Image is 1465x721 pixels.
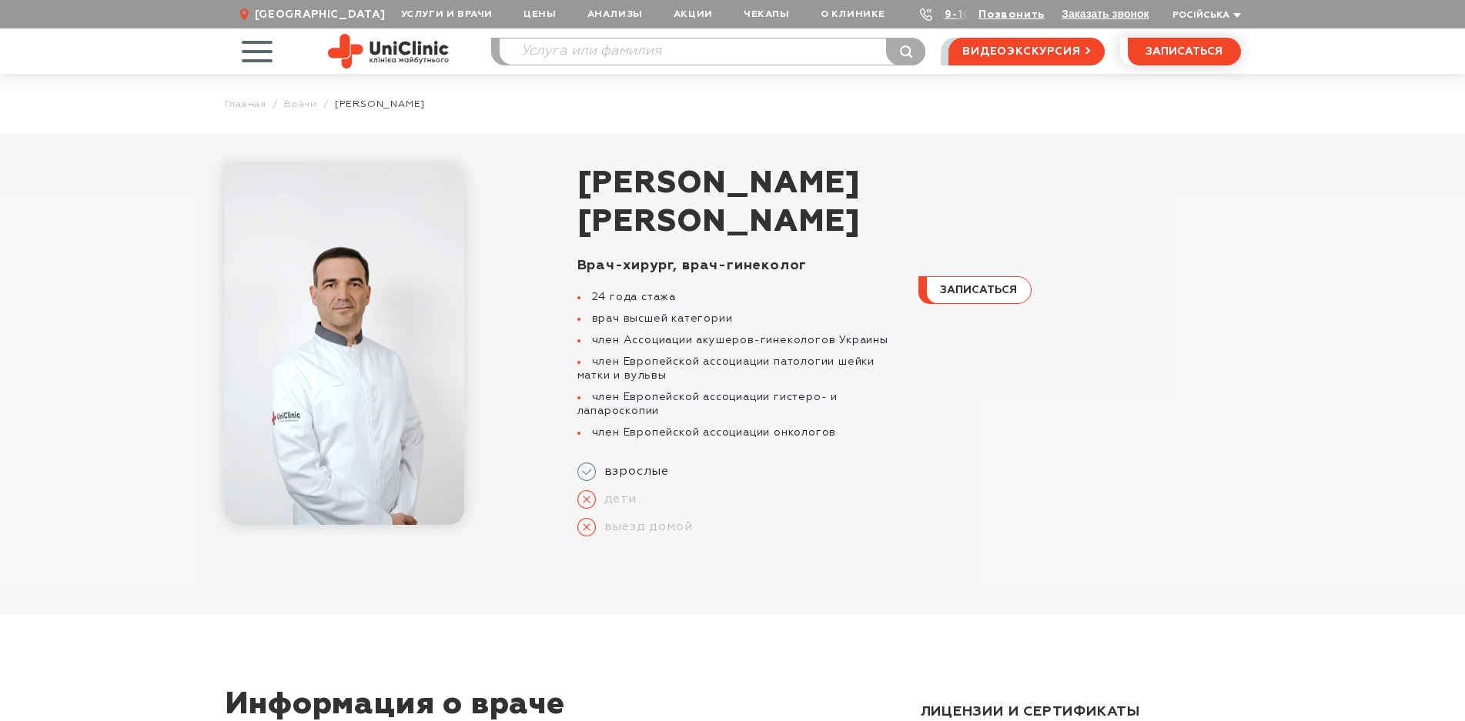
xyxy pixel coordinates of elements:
span: видеоэкскурсия [962,38,1080,65]
span: взрослые [596,464,669,479]
span: [PERSON_NAME] [577,165,1241,203]
a: видеоэкскурсия [948,38,1104,65]
span: [GEOGRAPHIC_DATA] [255,8,386,22]
img: Site [328,34,449,68]
div: Врач-хирург, врач-гинеколог [577,257,900,275]
li: член Европейской ассоциации онкологов [577,426,900,439]
a: Позвонить [978,9,1045,20]
img: Цурканенко Андрей Дмитриевич [225,165,464,525]
span: выезд домой [596,519,693,535]
h1: [PERSON_NAME] [577,165,1241,242]
a: 9-103 [945,9,978,20]
li: член Европейской ассоциации гистеро- и лапароскопии [577,390,900,418]
span: [PERSON_NAME] [335,98,425,110]
span: Російська [1172,11,1229,20]
span: дети [596,492,637,507]
li: член Ассоциации акушеров-гинекологов Украины [577,333,900,347]
li: врач высшей категории [577,312,900,325]
button: Заказать звонок [1062,8,1149,20]
span: записаться [1146,46,1223,57]
span: записаться [940,285,1017,295]
a: Главная [225,98,267,110]
button: записаться [918,276,1032,304]
a: Врачи [284,98,317,110]
input: Услуга или фамилия [500,38,925,65]
button: Російська [1169,10,1241,22]
li: 24 года стажа [577,290,900,304]
li: член Европейской ассоциации патологии шейки матки и вульвы [577,355,900,382]
button: записаться [1128,38,1241,65]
